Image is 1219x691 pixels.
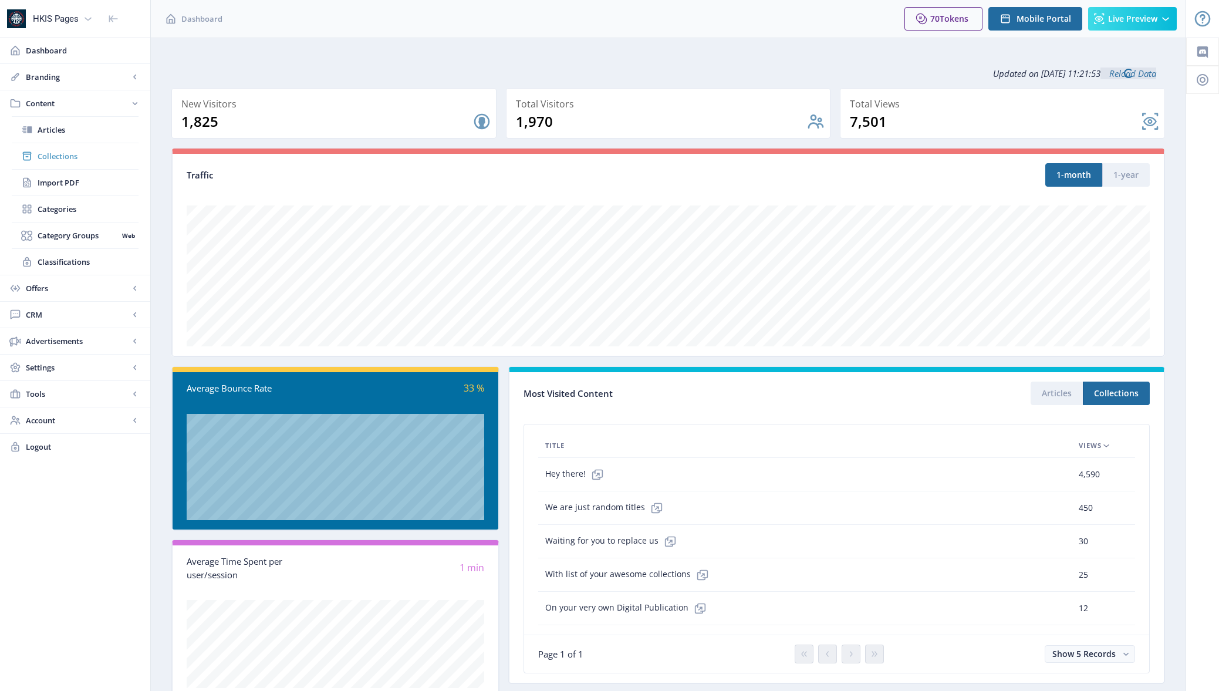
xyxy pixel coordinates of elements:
button: Live Preview [1088,7,1177,31]
button: Mobile Portal [988,7,1082,31]
span: Dashboard [181,13,222,25]
span: 30 [1079,534,1088,548]
div: Total Visitors [516,96,826,112]
span: 33 % [464,382,484,395]
span: Views [1079,439,1102,453]
button: 70Tokens [904,7,982,31]
a: Reload Data [1100,68,1156,79]
div: 1 min [336,561,485,575]
span: Content [26,97,129,109]
span: Title [545,439,565,453]
span: Waiting for you to replace us [545,530,682,553]
span: Category Groups [38,230,118,241]
span: With list of your awesome collections [545,563,714,586]
div: Average Time Spent per user/session [187,555,336,581]
div: Total Views [850,96,1160,112]
span: Collections [38,150,139,162]
a: Collections [12,143,139,169]
div: 1,825 [181,112,472,131]
span: Import PDF [38,177,139,188]
span: Articles [38,124,139,136]
span: 450 [1079,501,1093,515]
div: 7,501 [850,112,1141,131]
span: Advertisements [26,335,129,347]
button: Show 5 Records [1045,645,1135,663]
a: Categories [12,196,139,222]
a: Classifications [12,249,139,275]
span: We are just random titles [545,496,668,520]
a: Category GroupsWeb [12,223,139,248]
div: 1,970 [516,112,807,131]
img: properties.app_icon.png [7,9,26,28]
span: Branding [26,71,129,83]
button: Articles [1031,382,1083,405]
div: HKIS Pages [33,6,79,32]
span: Mobile Portal [1017,14,1071,23]
span: 25 [1079,568,1088,582]
span: Tokens [940,13,968,24]
span: Hey there! [545,463,609,486]
div: Traffic [187,168,668,182]
div: Average Bounce Rate [187,382,336,395]
span: Categories [38,203,139,215]
span: CRM [26,309,129,321]
div: New Visitors [181,96,491,112]
span: Tools [26,388,129,400]
button: 1-month [1045,163,1102,187]
span: Settings [26,362,129,373]
span: Live Preview [1108,14,1157,23]
span: Page 1 of 1 [538,648,583,660]
span: On your very own Digital Publication [545,596,712,620]
span: 12 [1079,601,1088,615]
div: Most Visited Content [524,385,836,403]
button: Collections [1083,382,1150,405]
nb-badge: Web [118,230,139,241]
button: 1-year [1102,163,1150,187]
span: 4,590 [1079,467,1100,481]
a: Articles [12,117,139,143]
span: Dashboard [26,45,141,56]
div: Updated on [DATE] 11:21:53 [171,59,1165,88]
span: Classifications [38,256,139,268]
span: Offers [26,282,129,294]
span: Account [26,414,129,426]
span: Show 5 Records [1052,648,1116,659]
span: Logout [26,441,141,453]
a: Import PDF [12,170,139,195]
